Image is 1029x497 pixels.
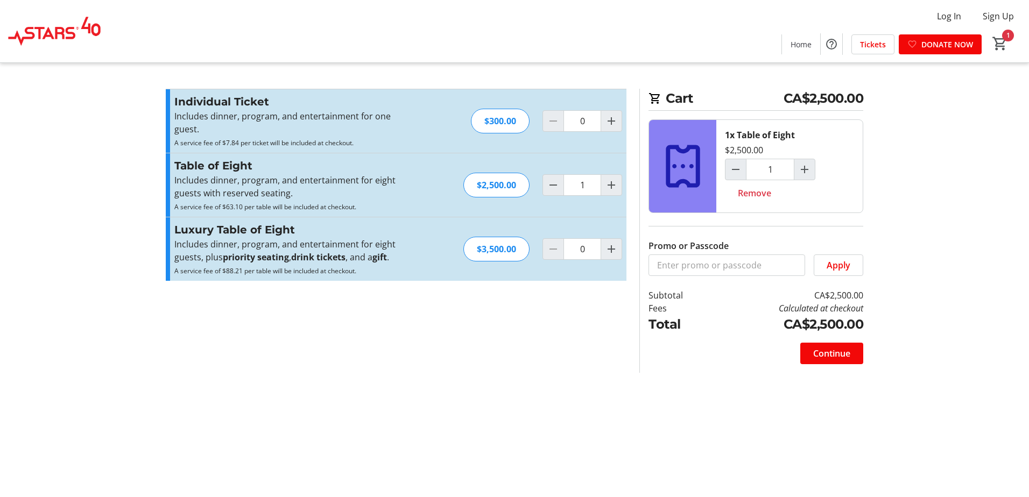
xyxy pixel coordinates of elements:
td: Calculated at checkout [711,302,863,315]
span: Sign Up [983,10,1014,23]
td: Subtotal [649,289,711,302]
label: Promo or Passcode [649,239,729,252]
div: $2,500.00 [725,144,763,157]
input: Enter promo or passcode [649,254,805,276]
img: STARS's Logo [6,4,102,58]
span: A service fee of $63.10 per table will be included at checkout. [174,202,356,211]
td: CA$2,500.00 [711,315,863,334]
td: Total [649,315,711,334]
span: A service fee of $88.21 per table will be included at checkout. [174,266,356,275]
a: DONATE NOW [899,34,982,54]
span: DONATE NOW [921,39,973,50]
input: Individual Ticket Quantity [563,110,601,132]
h3: Luxury Table of Eight [174,222,410,238]
td: CA$2,500.00 [711,289,863,302]
span: Apply [827,259,850,272]
h2: Cart [649,89,863,111]
div: $2,500.00 [463,173,530,197]
span: Remove [738,187,771,200]
strong: drink tickets [291,251,346,263]
button: Increment by one [601,175,622,195]
h3: Individual Ticket [174,94,410,110]
span: CA$2,500.00 [784,89,864,108]
span: Continue [813,347,850,360]
span: Home [791,39,812,50]
p: Includes dinner, program, and entertainment for eight guests, plus , , and a . [174,238,410,264]
button: Log In [928,8,970,25]
button: Remove [725,182,784,204]
button: Decrement by one [543,175,563,195]
strong: priority seating [223,251,289,263]
button: Increment by one [794,159,815,180]
span: A service fee of $7.84 per ticket will be included at checkout. [174,138,354,147]
div: $3,500.00 [463,237,530,261]
button: Help [821,33,842,55]
strong: gift [372,251,387,263]
input: Table of Eight Quantity [746,159,794,180]
span: Log In [937,10,961,23]
button: Cart [990,34,1010,53]
div: 1x Table of Eight [725,129,795,141]
h3: Table of Eight [174,158,410,174]
p: Includes dinner, program, and entertainment for eight guests with reserved seating. [174,174,410,200]
p: Includes dinner, program, and entertainment for one guest. [174,110,410,136]
button: Apply [814,254,863,276]
input: Luxury Table of Eight Quantity [563,238,601,260]
button: Increment by one [601,111,622,131]
input: Table of Eight Quantity [563,174,601,196]
button: Increment by one [601,239,622,259]
a: Home [782,34,820,54]
a: Tickets [851,34,894,54]
button: Continue [800,343,863,364]
div: $300.00 [471,109,530,133]
td: Fees [649,302,711,315]
button: Sign Up [974,8,1023,25]
button: Decrement by one [725,159,746,180]
span: Tickets [860,39,886,50]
